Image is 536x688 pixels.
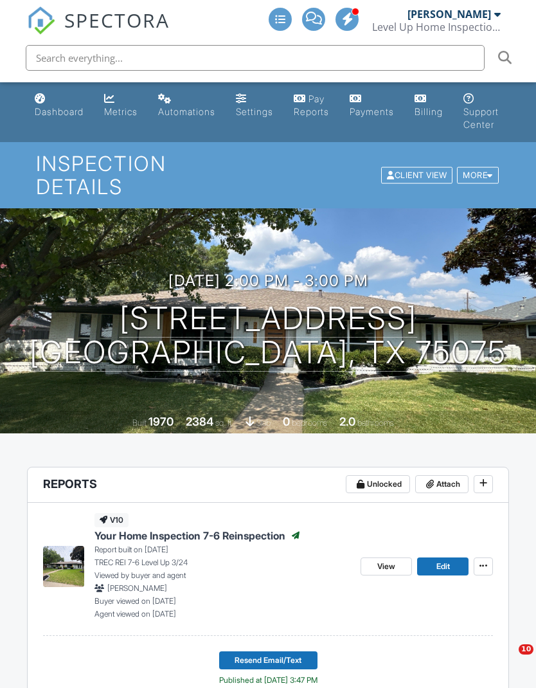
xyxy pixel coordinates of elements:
div: 1970 [148,415,174,428]
div: Dashboard [35,106,84,117]
a: Billing [409,87,448,124]
img: The Best Home Inspection Software - Spectora [27,6,55,35]
div: Automations [158,106,215,117]
span: Slab [256,418,271,428]
a: Support Center [458,87,507,137]
div: [PERSON_NAME] [407,8,491,21]
div: More [457,167,499,184]
a: Dashboard [30,87,89,124]
span: SPECTORA [64,6,170,33]
span: Built [132,418,147,428]
span: bedrooms [292,418,327,428]
a: Pay Reports [289,87,334,124]
h3: [DATE] 2:00 pm - 3:00 pm [168,272,368,289]
div: Pay Reports [294,93,329,117]
a: Automations (Advanced) [153,87,220,124]
div: Settings [236,106,273,117]
span: 10 [519,644,533,655]
span: bathrooms [357,418,394,428]
div: Support Center [463,106,499,130]
div: 2384 [186,415,213,428]
div: Payments [350,106,394,117]
iframe: Intercom live chat [492,644,523,675]
input: Search everything... [26,45,485,71]
h1: Inspection Details [36,152,500,197]
a: SPECTORA [27,17,170,44]
div: Billing [415,106,443,117]
div: 2.0 [339,415,355,428]
a: Client View [380,170,456,179]
div: 0 [283,415,290,428]
a: Payments [344,87,399,124]
a: Settings [231,87,278,124]
a: Metrics [99,87,143,124]
span: sq. ft. [215,418,233,428]
div: Metrics [104,106,138,117]
div: Level Up Home Inspections [372,21,501,33]
div: Client View [381,167,452,184]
